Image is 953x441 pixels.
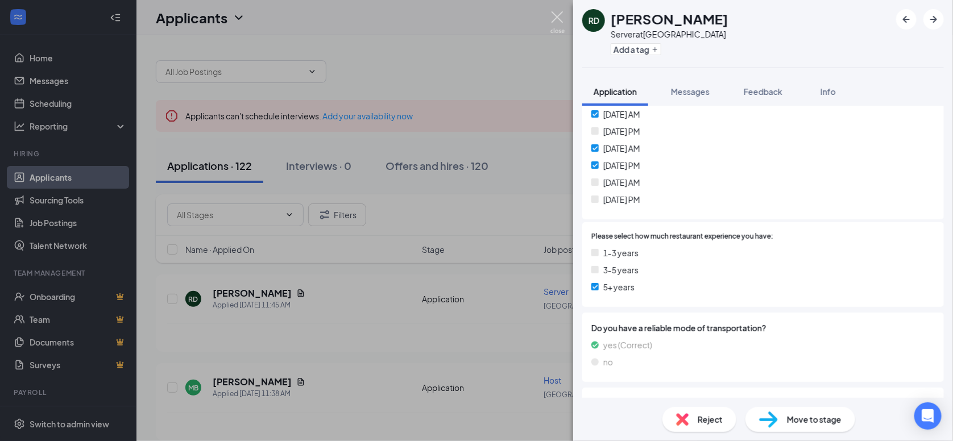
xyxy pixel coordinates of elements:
span: Are you at least 18 years of age? [591,397,935,409]
span: Please select how much restaurant experience you have: [591,231,773,242]
span: [DATE] PM [603,193,640,206]
button: PlusAdd a tag [611,43,661,55]
span: [DATE] AM [603,142,640,155]
span: Application [594,86,637,97]
span: no [603,356,613,368]
span: Do you have a reliable mode of transportation? [591,322,935,334]
span: [DATE] AM [603,176,640,189]
button: ArrowRight [923,9,944,30]
svg: ArrowRight [927,13,940,26]
span: 3-5 years [603,264,639,276]
span: [DATE] PM [603,125,640,138]
span: Reject [698,413,723,426]
svg: Plus [652,46,658,53]
span: Info [821,86,836,97]
span: 1-3 years [603,247,639,259]
span: yes (Correct) [603,339,652,351]
span: [DATE] PM [603,159,640,172]
span: 5+ years [603,281,635,293]
span: Feedback [744,86,782,97]
button: ArrowLeftNew [896,9,917,30]
span: Messages [671,86,710,97]
span: [DATE] AM [603,108,640,120]
svg: ArrowLeftNew [900,13,913,26]
div: Server at [GEOGRAPHIC_DATA] [611,28,728,40]
div: RD [589,15,599,26]
div: Open Intercom Messenger [914,402,942,430]
h1: [PERSON_NAME] [611,9,728,28]
span: Move to stage [787,413,842,426]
